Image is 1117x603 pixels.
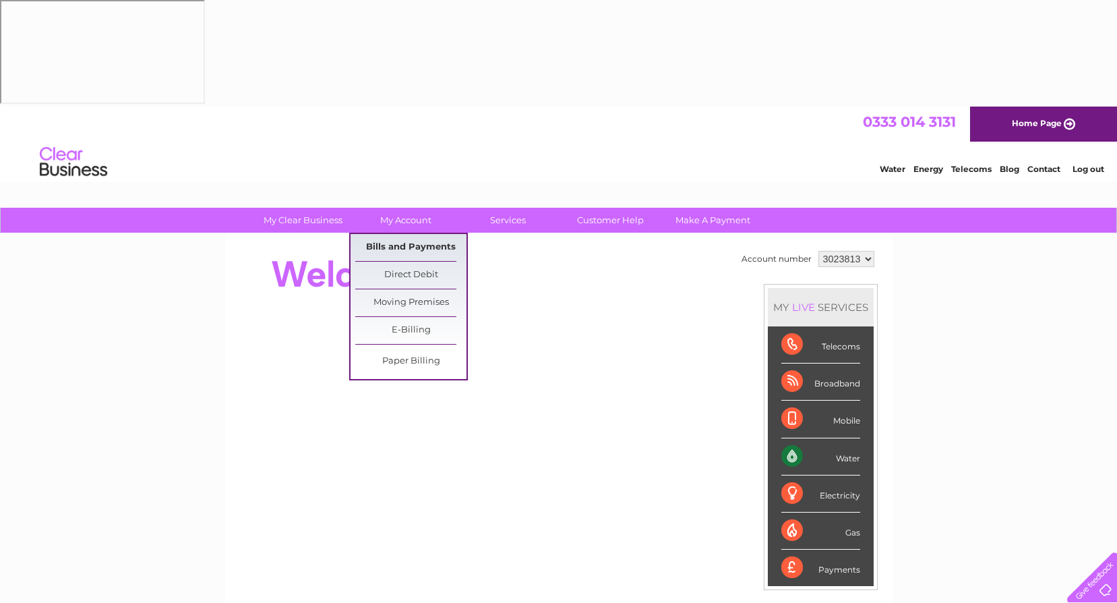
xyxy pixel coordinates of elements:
div: Broadband [781,364,860,401]
a: Blog [1000,57,1019,67]
div: LIVE [789,301,818,314]
a: Bills and Payments [355,234,466,261]
a: My Account [350,208,461,233]
div: Clear Business is a trading name of Verastar Limited (registered in [GEOGRAPHIC_DATA] No. 3667643... [241,7,878,65]
div: Mobile [781,401,860,438]
a: E-Billing [355,317,466,344]
a: Moving Premises [355,289,466,316]
img: logo.png [39,35,108,76]
div: Telecoms [781,326,860,364]
div: Payments [781,550,860,586]
div: Gas [781,513,860,550]
a: Contact [1027,57,1060,67]
div: MY SERVICES [768,288,874,326]
a: Services [452,208,564,233]
a: Water [880,57,905,67]
a: Log out [1073,57,1104,67]
a: Paper Billing [355,348,466,375]
a: Energy [913,57,943,67]
td: Account number [738,248,815,270]
a: Telecoms [951,57,992,67]
div: Water [781,438,860,476]
a: 0333 014 3131 [863,7,956,24]
a: Direct Debit [355,262,466,289]
a: Customer Help [555,208,666,233]
div: Electricity [781,476,860,513]
a: My Clear Business [247,208,359,233]
a: Make A Payment [657,208,768,233]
